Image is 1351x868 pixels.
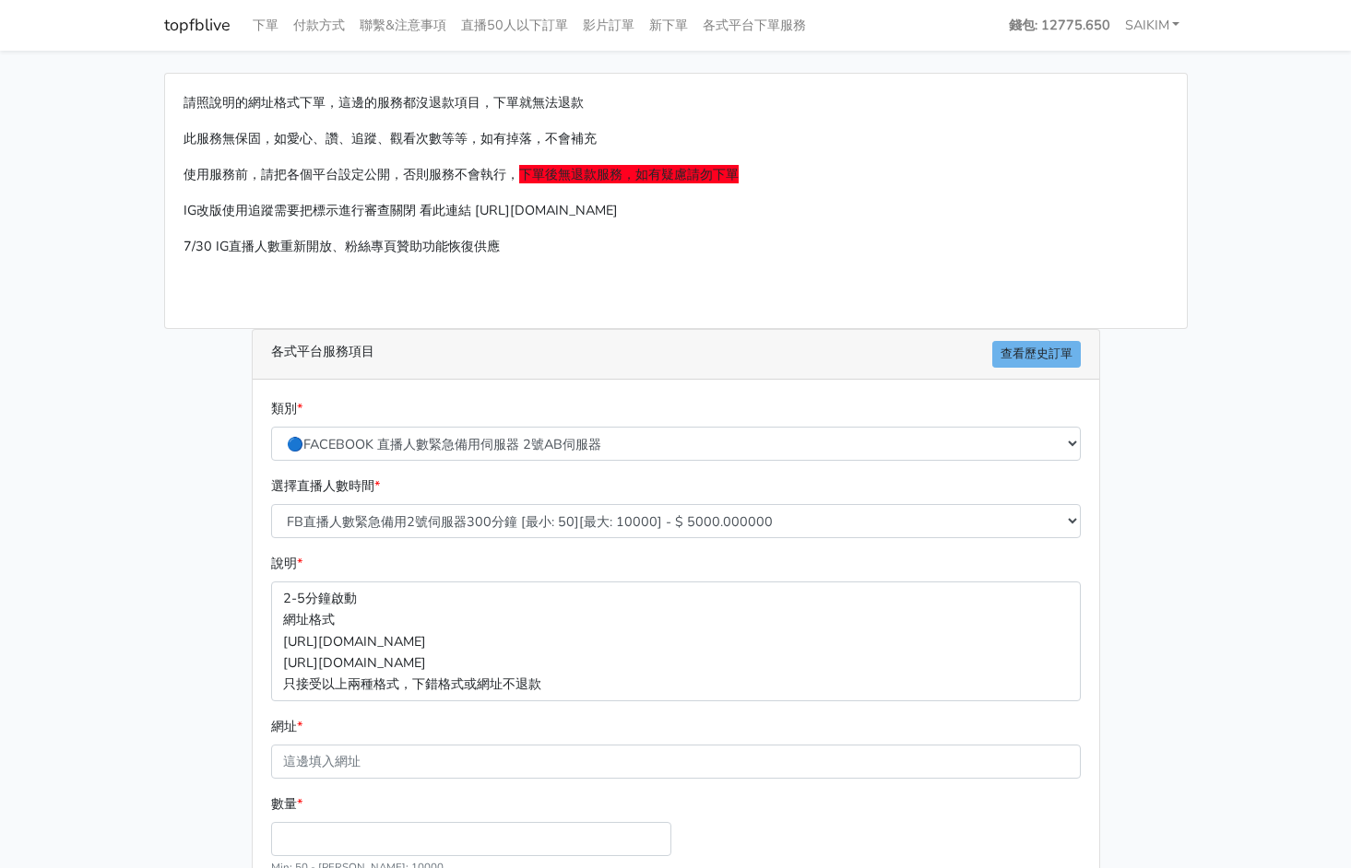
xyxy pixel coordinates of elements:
label: 類別 [271,398,302,419]
a: 新下單 [642,7,695,43]
p: IG改版使用追蹤需要把標示進行審查關閉 看此連結 [URL][DOMAIN_NAME] [184,200,1168,221]
a: 各式平台下單服務 [695,7,813,43]
p: 此服務無保固，如愛心、讚、追蹤、觀看次數等等，如有掉落，不會補充 [184,128,1168,149]
input: 這邊填入網址 [271,745,1081,779]
p: 2-5分鐘啟動 網址格式 [URL][DOMAIN_NAME] [URL][DOMAIN_NAME] 只接受以上兩種格式，下錯格式或網址不退款 [271,581,1081,700]
a: 錢包: 12775.650 [1001,7,1118,43]
a: 影片訂單 [575,7,642,43]
p: 請照說明的網址格式下單，這邊的服務都沒退款項目，下單就無法退款 [184,92,1168,113]
a: 查看歷史訂單 [992,341,1081,368]
span: 下單後無退款服務，如有疑慮請勿下單 [519,165,739,183]
label: 說明 [271,553,302,574]
p: 7/30 IG直播人數重新開放、粉絲專頁贊助功能恢復供應 [184,236,1168,257]
label: 網址 [271,716,302,737]
label: 數量 [271,793,302,815]
a: 聯繫&注意事項 [352,7,454,43]
a: 付款方式 [286,7,352,43]
a: topfblive [164,7,231,43]
label: 選擇直播人數時間 [271,475,380,497]
p: 使用服務前，請把各個平台設定公開，否則服務不會執行， [184,164,1168,185]
a: SAIKIM [1118,7,1188,43]
div: 各式平台服務項目 [253,330,1099,380]
a: 下單 [245,7,286,43]
a: 直播50人以下訂單 [454,7,575,43]
strong: 錢包: 12775.650 [1009,16,1110,34]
